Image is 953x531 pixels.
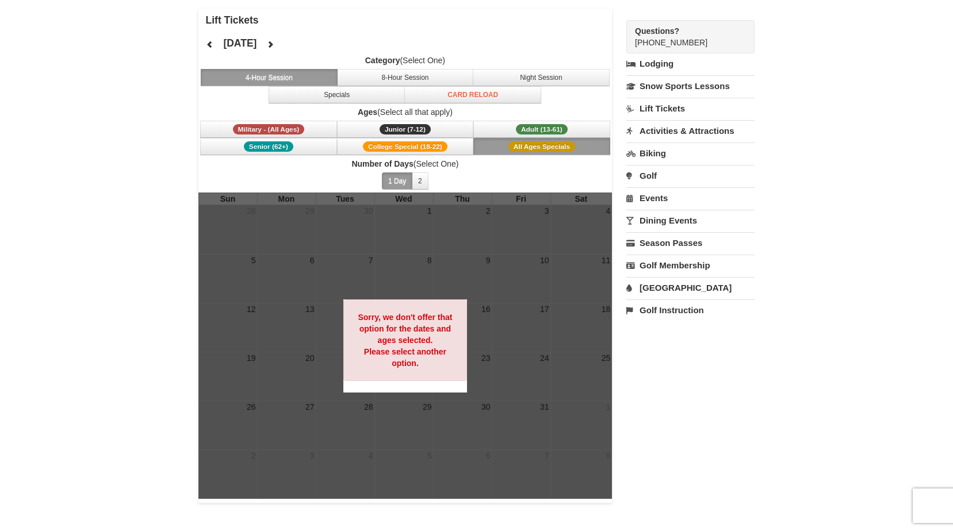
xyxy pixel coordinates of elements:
a: Lift Tickets [626,98,755,119]
strong: Sorry, we don't offer that option for the dates and ages selected. Please select another option. [358,313,452,368]
button: 1 Day [382,172,412,190]
span: Adult (13-61) [516,124,568,134]
strong: Ages [358,107,377,117]
span: College Special (18-22) [363,141,447,152]
a: Golf [626,165,755,186]
button: College Special (18-22) [337,138,474,155]
button: Military - (All Ages) [200,121,337,138]
a: Snow Sports Lessons [626,75,755,97]
h4: [DATE] [223,37,257,49]
label: (Select One) [198,158,613,170]
span: Military - (All Ages) [233,124,305,134]
label: (Select all that apply) [198,106,613,118]
span: [PHONE_NUMBER] [635,25,734,47]
strong: Number of Days [351,159,413,168]
a: Dining Events [626,210,755,231]
button: Senior (62+) [200,138,337,155]
a: Activities & Attractions [626,120,755,141]
h4: Lift Tickets [206,14,613,26]
a: Golf Instruction [626,299,755,321]
strong: Category [365,56,400,65]
span: Junior (7-12) [380,124,431,134]
button: 2 [412,172,428,190]
button: Junior (7-12) [337,121,474,138]
button: Specials [269,86,405,103]
strong: Questions? [635,26,679,36]
span: All Ages Specials [508,141,575,152]
button: 4-Hour Session [201,69,338,86]
button: Card Reload [404,86,541,103]
a: Biking [626,143,755,164]
a: Lodging [626,53,755,74]
button: Adult (13-61) [473,121,610,138]
label: (Select One) [198,55,613,66]
span: Senior (62+) [244,141,293,152]
a: Golf Membership [626,255,755,276]
a: [GEOGRAPHIC_DATA] [626,277,755,298]
a: Events [626,187,755,209]
a: Season Passes [626,232,755,253]
button: All Ages Specials [473,138,610,155]
button: 8-Hour Session [337,69,474,86]
button: Night Session [473,69,610,86]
